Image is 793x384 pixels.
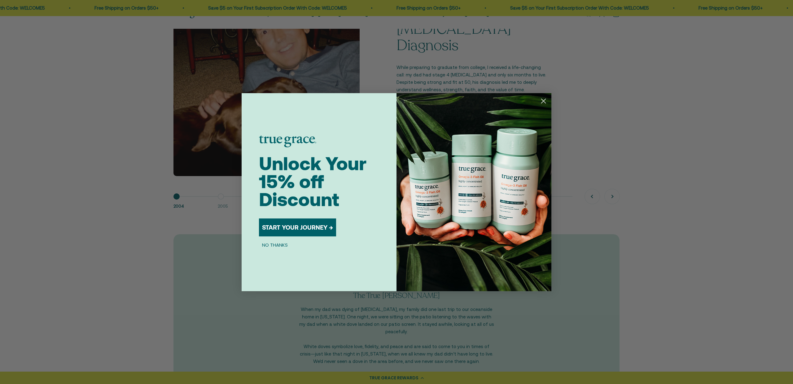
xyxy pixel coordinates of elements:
[259,136,316,147] img: logo placeholder
[259,241,291,249] button: NO THANKS
[538,96,549,106] button: Close dialog
[259,218,336,236] button: START YOUR JOURNEY →
[259,153,366,210] span: Unlock Your 15% off Discount
[396,93,551,291] img: 098727d5-50f8-4f9b-9554-844bb8da1403.jpeg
